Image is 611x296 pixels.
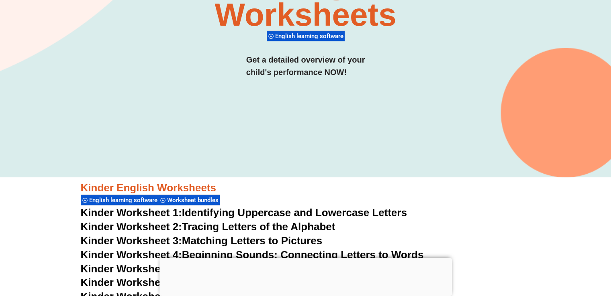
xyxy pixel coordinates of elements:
span: Kinder Worksheet 6: [81,276,182,288]
a: Kinder Worksheet 4:Beginning Sounds: Connecting Letters to Words [81,249,424,261]
a: Kinder Worksheet 3:Matching Letters to Pictures [81,235,323,247]
span: English learning software [89,197,160,204]
span: Kinder Worksheet 1: [81,207,182,219]
div: Worksheet bundles [159,195,220,205]
span: Kinder Worksheet 4: [81,249,182,261]
a: Kinder Worksheet 2:Tracing Letters of the Alphabet [81,221,335,233]
span: Worksheet bundles [167,197,221,204]
span: Kinder Worksheet 5: [81,263,182,275]
span: Kinder Worksheet 2: [81,221,182,233]
h3: Get a detailed overview of your child's performance NOW! [246,54,365,79]
a: Kinder Worksheet 1:Identifying Uppercase and Lowercase Letters [81,207,407,219]
div: English learning software [81,195,159,205]
a: Kinder Worksheet 6:Alphabet Sequencing [81,276,289,288]
iframe: Advertisement [159,258,452,294]
iframe: Chat Widget [477,206,611,296]
span: Kinder Worksheet 3: [81,235,182,247]
span: English learning software [275,32,346,40]
a: Kinder Worksheet 5:Rhyming Words [81,263,262,275]
h3: Kinder English Worksheets [81,181,531,195]
div: English learning software [267,30,345,41]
